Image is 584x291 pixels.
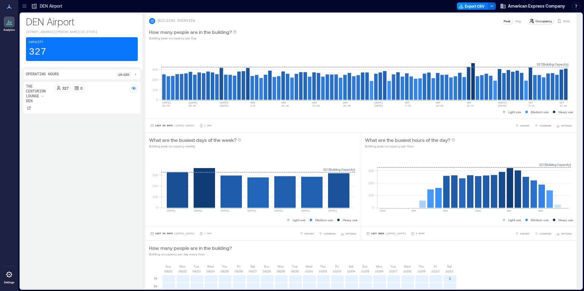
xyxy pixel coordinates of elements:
[380,209,385,212] text: 12am
[3,28,15,32] p: Analytics
[237,264,240,269] p: Fri
[250,101,255,104] text: AUG
[298,231,315,237] button: EXPORT
[560,101,564,104] text: OCT
[368,169,374,172] tspan: 300
[390,264,396,269] p: Tue
[2,267,16,286] a: Settings
[443,209,448,212] text: 8am
[167,209,176,212] text: [DATE]
[343,101,348,104] text: AUG
[277,269,285,274] p: 09/29
[26,15,138,27] p: DEN Airport
[118,72,129,77] p: 1a - 12a
[149,123,196,129] button: Last 90 Days |[DATE]-[DATE]
[189,101,198,104] text: [DATE]
[281,104,289,107] text: 10-16
[365,231,407,237] button: Last Week |[DATE]-[DATE]
[194,209,203,212] text: [DATE]
[293,217,305,222] p: Light use
[539,232,551,235] span: COMPARE
[347,269,355,274] p: 10/04
[508,110,521,114] p: Light use
[149,231,196,237] button: Last 90 Days |[DATE]-[DATE]
[558,110,573,114] p: Heavy use
[152,195,158,199] tspan: 100
[149,244,232,252] p: How many people are in the building?
[305,232,314,235] span: EXPORT
[26,84,52,104] p: The Centurion Lounge - DEN
[305,269,313,274] p: 10/01
[29,46,46,58] p: 327
[343,217,357,222] p: Heavy use
[204,232,212,235] p: 1 Day
[152,68,158,71] tspan: 300
[26,72,59,77] p: Operating Hours
[431,269,440,274] p: 10/10
[166,264,171,269] p: Sun
[221,269,229,274] p: 09/25
[375,269,383,274] p: 10/06
[514,231,531,237] button: EXPORT
[436,101,440,104] text: SEP
[504,19,510,23] p: Peak
[561,124,572,128] span: OPTIONS
[498,101,507,104] text: [DATE]
[220,101,228,104] text: [DATE]
[467,101,471,104] text: SEP
[563,19,570,23] p: Visits
[221,209,229,212] text: [DATE]
[531,110,549,114] p: Medium use
[312,101,317,104] text: AUG
[154,284,157,289] p: 2a
[475,209,481,212] text: 12pm
[335,264,339,269] p: Fri
[152,78,158,81] tspan: 200
[156,206,158,209] tspan: 0
[249,269,257,274] p: 09/27
[498,1,567,11] button: American Express Company
[467,104,474,107] text: 21-27
[207,264,214,269] p: Wed
[405,101,410,104] text: SEP
[529,104,535,107] text: 5-11
[152,88,158,92] tspan: 100
[263,269,271,274] p: 09/28
[498,104,507,107] text: [DATE]
[62,86,69,91] p: 327
[539,124,551,128] span: COMPARE
[149,36,237,41] p: Building peak occupancy per Day
[29,40,43,45] p: Capacity
[206,269,215,274] p: 09/24
[204,124,212,128] p: 1 Day
[531,217,549,222] p: Medium use
[535,19,552,23] p: Occupancy
[301,209,310,212] text: [DATE]
[349,264,353,269] p: Sat
[533,123,553,129] button: COMPARE
[264,264,269,269] p: Sun
[520,124,530,128] span: EXPORT
[529,101,533,104] text: OCT
[274,209,283,212] text: [DATE]
[515,19,521,23] p: Avg
[449,276,451,280] text: 1
[508,3,565,9] span: American Express Company
[362,264,368,269] p: Sun
[189,104,196,107] text: 20-26
[368,181,374,185] tspan: 200
[278,264,284,269] p: Mon
[558,217,573,222] p: Heavy use
[292,264,297,269] p: Tue
[194,264,199,269] p: Tue
[555,231,573,237] button: OPTIONS
[374,104,383,107] text: [DATE]
[222,264,227,269] p: Thu
[250,264,255,269] p: Sat
[26,30,138,35] p: [STREET_ADDRESS][PERSON_NAME][US_STATE]
[305,264,312,269] p: Wed
[192,269,201,274] p: 09/23
[40,3,62,9] p: DEN Airport
[372,206,374,209] tspan: 0
[389,269,397,274] p: 10/07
